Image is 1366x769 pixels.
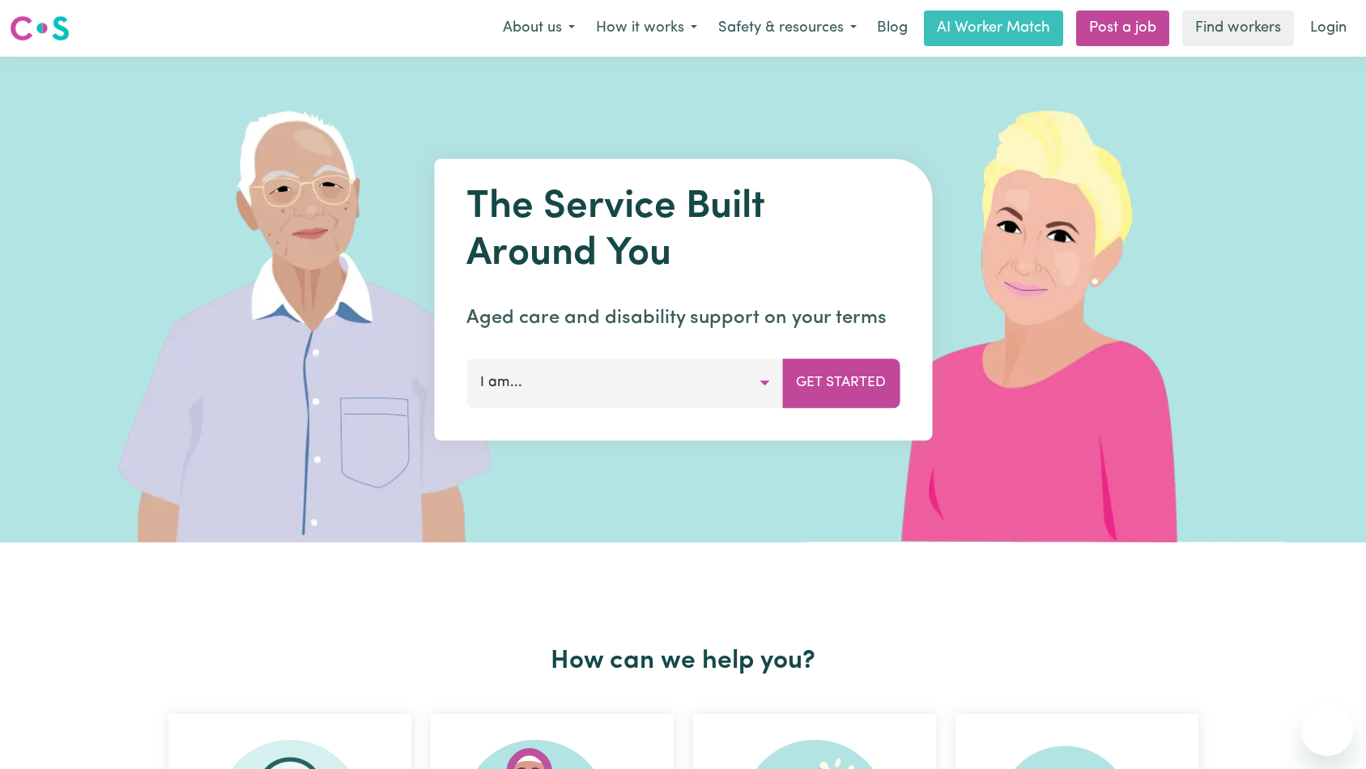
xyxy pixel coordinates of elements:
h1: The Service Built Around You [466,185,900,278]
a: Find workers [1182,11,1294,46]
button: Get Started [782,359,900,407]
a: Post a job [1076,11,1169,46]
a: Login [1300,11,1356,46]
iframe: Button to launch messaging window [1301,704,1353,756]
button: About us [492,11,585,45]
img: Careseekers logo [10,14,70,43]
p: Aged care and disability support on your terms [466,304,900,333]
a: Blog [867,11,917,46]
button: I am... [466,359,783,407]
a: AI Worker Match [924,11,1063,46]
a: Careseekers logo [10,10,70,47]
button: Safety & resources [708,11,867,45]
h2: How can we help you? [159,646,1208,677]
button: How it works [585,11,708,45]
